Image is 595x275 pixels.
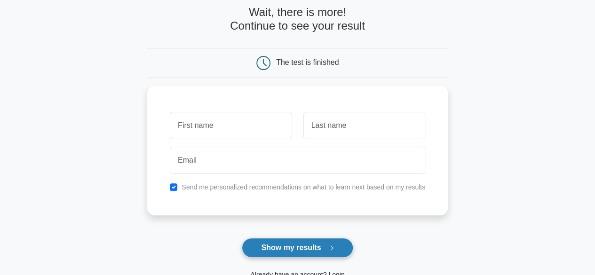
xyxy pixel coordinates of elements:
h4: Wait, there is more! Continue to see your result [147,6,448,33]
input: Last name [303,112,425,139]
input: Email [170,147,425,174]
div: The test is finished [276,58,339,66]
input: First name [170,112,292,139]
label: Send me personalized recommendations on what to learn next based on my results [182,183,425,191]
button: Show my results [242,238,353,258]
